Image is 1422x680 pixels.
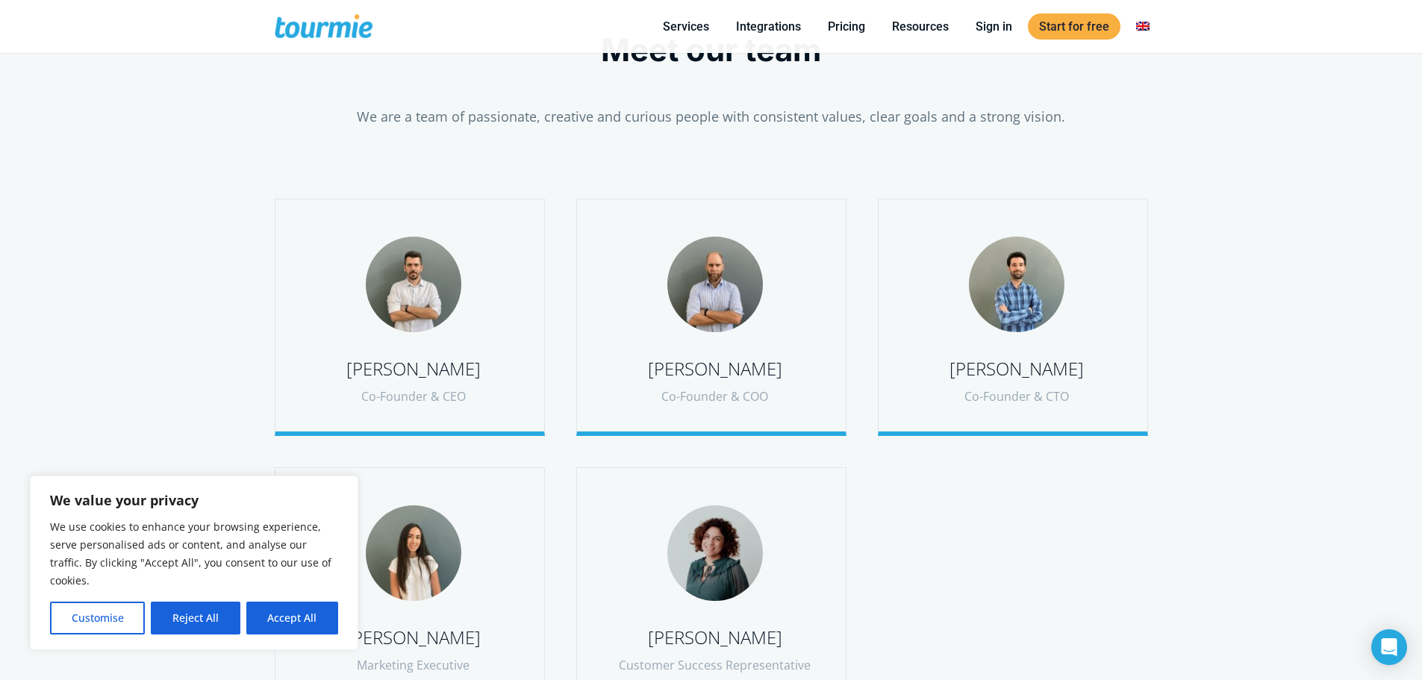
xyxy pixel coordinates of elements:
a: Services [652,17,720,36]
button: Customise [50,602,145,634]
a: Integrations [725,17,812,36]
div: [PERSON_NAME] [607,623,823,651]
div: Open Intercom Messenger [1371,629,1407,665]
div: [PERSON_NAME] [305,355,522,382]
a: Pricing [817,17,876,36]
div: Customer Success Representative [607,655,823,676]
div: Marketing Executive [305,655,522,676]
p: We value your privacy [50,491,338,509]
div: Co-Founder & CEO [305,387,522,407]
a: Sign in [964,17,1023,36]
a: Start for free [1028,13,1120,40]
div: Co-Founder & CTO [908,387,1125,407]
p: We use cookies to enhance your browsing experience, serve personalised ads or content, and analys... [50,518,338,590]
a: Resources [881,17,960,36]
p: We are a team of passionate, creative and curious people with consistent values, clear goals and ... [275,107,1148,127]
div: [PERSON_NAME] [607,355,823,382]
button: Accept All [246,602,338,634]
div: Co-Founder & COO [607,387,823,407]
div: [PERSON_NAME] [908,355,1125,382]
div: [PERSON_NAME] [305,623,522,651]
button: Reject All [151,602,240,634]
